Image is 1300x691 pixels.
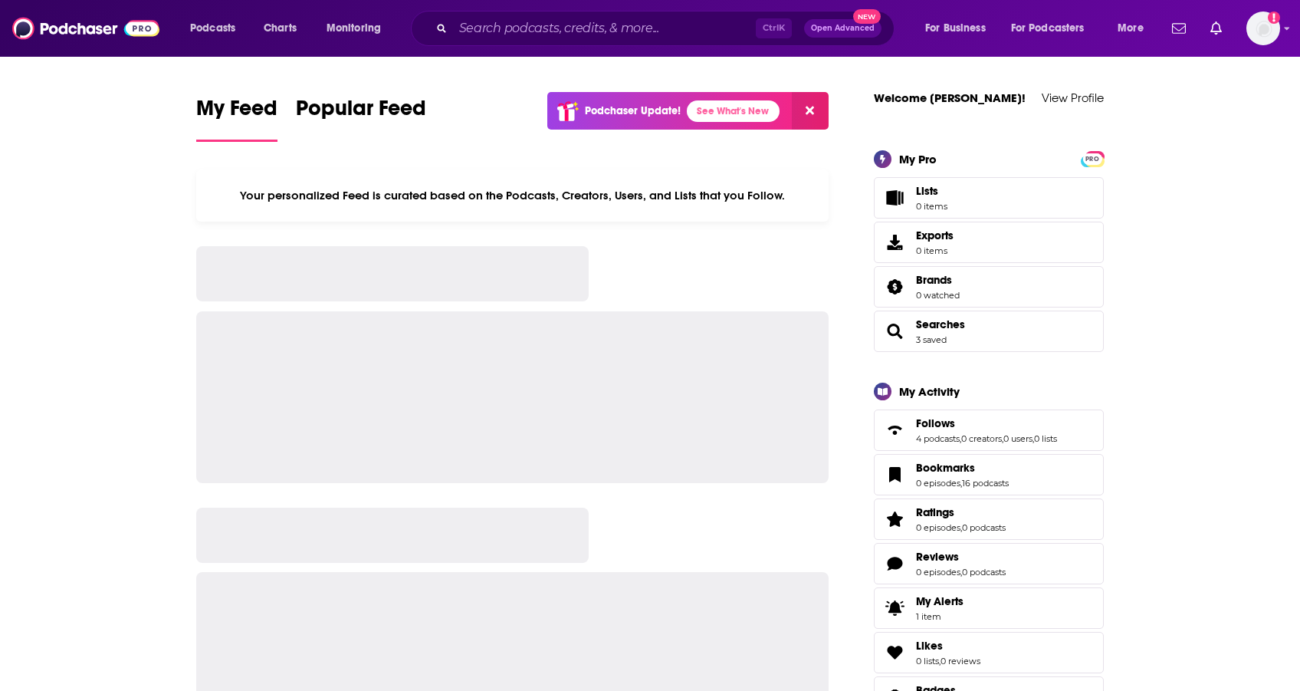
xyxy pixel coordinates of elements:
[879,553,910,574] a: Reviews
[899,152,937,166] div: My Pro
[1001,16,1107,41] button: open menu
[916,416,955,430] span: Follows
[874,632,1104,673] span: Likes
[879,187,910,209] span: Lists
[916,461,975,475] span: Bookmarks
[916,245,954,256] span: 0 items
[687,100,780,122] a: See What's New
[916,290,960,301] a: 0 watched
[916,550,1006,564] a: Reviews
[916,334,947,345] a: 3 saved
[196,95,277,130] span: My Feed
[196,95,277,142] a: My Feed
[916,594,964,608] span: My Alerts
[1246,12,1280,45] button: Show profile menu
[1011,18,1085,39] span: For Podcasters
[1002,433,1003,444] span: ,
[879,508,910,530] a: Ratings
[1118,18,1144,39] span: More
[916,550,959,564] span: Reviews
[916,656,939,666] a: 0 lists
[916,184,947,198] span: Lists
[925,18,986,39] span: For Business
[12,14,159,43] img: Podchaser - Follow, Share and Rate Podcasts
[453,16,756,41] input: Search podcasts, credits, & more...
[874,90,1026,105] a: Welcome [PERSON_NAME]!
[1246,12,1280,45] img: User Profile
[960,522,962,533] span: ,
[874,222,1104,263] a: Exports
[327,18,381,39] span: Monitoring
[804,19,881,38] button: Open AdvancedNew
[1042,90,1104,105] a: View Profile
[425,11,909,46] div: Search podcasts, credits, & more...
[916,184,938,198] span: Lists
[879,276,910,298] a: Brands
[179,16,255,41] button: open menu
[916,639,980,653] a: Likes
[879,464,910,485] a: Bookmarks
[916,505,954,519] span: Ratings
[874,177,1104,219] a: Lists
[916,318,965,331] a: Searches
[960,478,962,489] span: ,
[585,104,681,117] p: Podchaser Update!
[853,9,881,24] span: New
[916,201,947,212] span: 0 items
[962,567,1006,577] a: 0 podcasts
[916,461,1009,475] a: Bookmarks
[874,587,1104,629] a: My Alerts
[962,522,1006,533] a: 0 podcasts
[1204,15,1228,41] a: Show notifications dropdown
[1034,433,1057,444] a: 0 lists
[1166,15,1192,41] a: Show notifications dropdown
[316,16,401,41] button: open menu
[874,311,1104,352] span: Searches
[296,95,426,130] span: Popular Feed
[874,499,1104,540] span: Ratings
[916,522,960,533] a: 0 episodes
[960,433,961,444] span: ,
[874,410,1104,451] span: Follows
[916,478,960,489] a: 0 episodes
[254,16,306,41] a: Charts
[756,18,792,38] span: Ctrl K
[190,18,235,39] span: Podcasts
[264,18,297,39] span: Charts
[899,384,960,399] div: My Activity
[916,229,954,242] span: Exports
[879,420,910,441] a: Follows
[941,656,980,666] a: 0 reviews
[916,505,1006,519] a: Ratings
[960,567,962,577] span: ,
[879,642,910,663] a: Likes
[916,611,964,622] span: 1 item
[811,25,875,32] span: Open Advanced
[916,567,960,577] a: 0 episodes
[879,597,910,619] span: My Alerts
[916,639,943,653] span: Likes
[1032,433,1034,444] span: ,
[916,433,960,444] a: 4 podcasts
[874,454,1104,495] span: Bookmarks
[1246,12,1280,45] span: Logged in as sbisang
[916,273,952,287] span: Brands
[1083,153,1101,165] span: PRO
[914,16,1005,41] button: open menu
[879,232,910,253] span: Exports
[961,433,1002,444] a: 0 creators
[916,273,960,287] a: Brands
[879,321,910,342] a: Searches
[1107,16,1163,41] button: open menu
[874,266,1104,308] span: Brands
[1003,433,1032,444] a: 0 users
[939,656,941,666] span: ,
[962,478,1009,489] a: 16 podcasts
[874,543,1104,584] span: Reviews
[196,169,829,222] div: Your personalized Feed is curated based on the Podcasts, Creators, Users, and Lists that you Follow.
[1083,152,1101,163] a: PRO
